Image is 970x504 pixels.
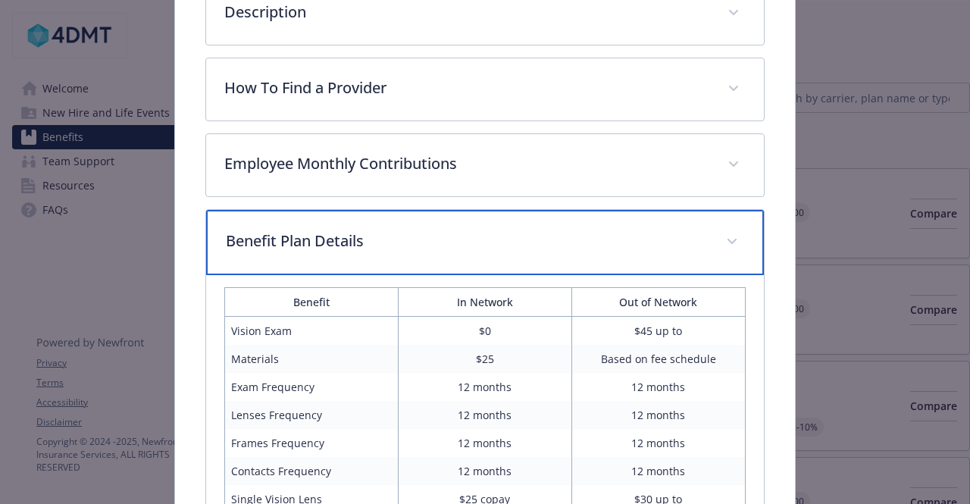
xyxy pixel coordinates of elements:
[225,316,399,345] td: Vision Exam
[571,401,745,429] td: 12 months
[399,373,572,401] td: 12 months
[399,345,572,373] td: $25
[206,134,763,196] div: Employee Monthly Contributions
[399,287,572,316] th: In Network
[224,1,709,23] p: Description
[571,457,745,485] td: 12 months
[399,429,572,457] td: 12 months
[224,152,709,175] p: Employee Monthly Contributions
[225,429,399,457] td: Frames Frequency
[225,373,399,401] td: Exam Frequency
[571,429,745,457] td: 12 months
[571,373,745,401] td: 12 months
[224,77,709,99] p: How To Find a Provider
[206,58,763,121] div: How To Find a Provider
[225,345,399,373] td: Materials
[571,316,745,345] td: $45 up to
[399,316,572,345] td: $0
[571,287,745,316] th: Out of Network
[571,345,745,373] td: Based on fee schedule
[399,401,572,429] td: 12 months
[225,287,399,316] th: Benefit
[225,457,399,485] td: Contacts Frequency
[399,457,572,485] td: 12 months
[206,210,763,275] div: Benefit Plan Details
[225,401,399,429] td: Lenses Frequency
[226,230,707,252] p: Benefit Plan Details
